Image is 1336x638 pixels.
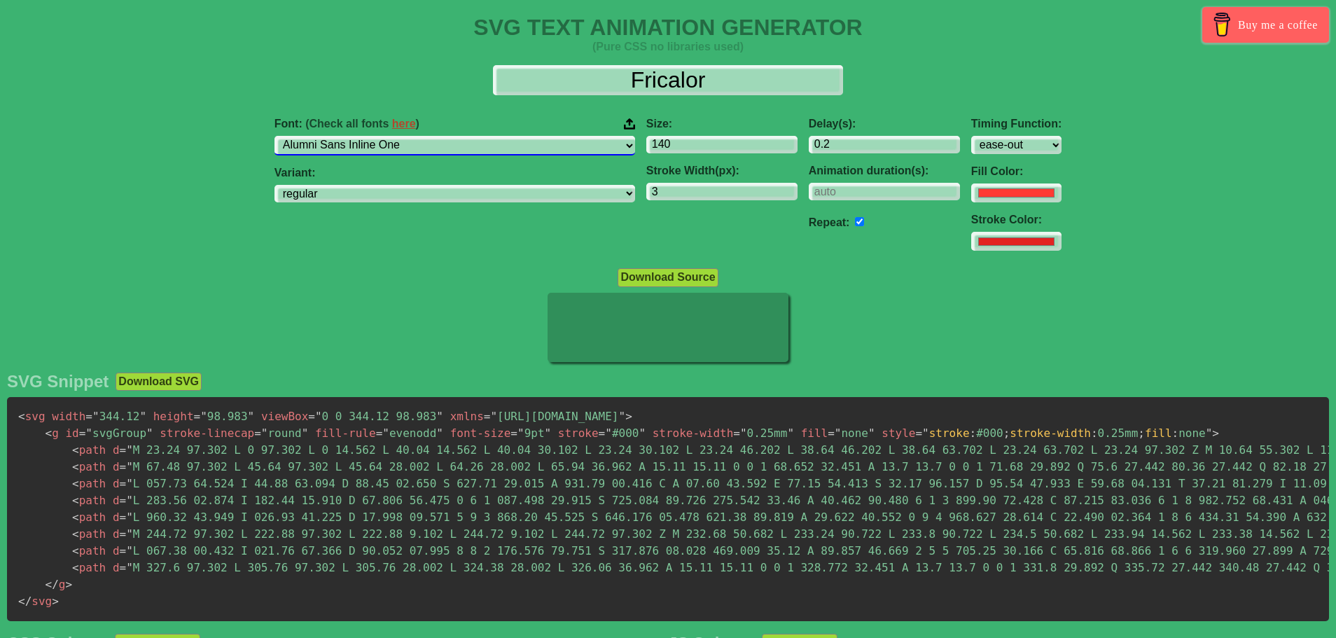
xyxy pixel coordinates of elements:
span: viewBox [261,410,308,423]
span: = [120,511,127,524]
span: d [113,494,120,507]
span: d [113,544,120,557]
input: 0.1s [809,136,960,153]
h2: SVG Snippet [7,372,109,391]
span: none [828,427,875,440]
span: " [1206,427,1213,440]
span: 344.12 [85,410,146,423]
span: stroke [929,427,970,440]
span: #000 [599,427,646,440]
span: " [868,427,875,440]
span: 0 0 344.12 98.983 [308,410,443,423]
label: Size: [646,118,798,130]
input: 2px [646,183,798,200]
span: " [126,443,133,457]
span: Buy me a coffee [1238,13,1318,37]
input: Input Text Here [493,65,843,95]
span: = [120,494,127,507]
span: path [72,527,106,541]
span: d [113,443,120,457]
span: svg [18,595,52,608]
span: = [120,561,127,574]
span: < [72,477,79,490]
button: Download SVG [116,373,202,391]
span: > [52,595,59,608]
a: here [392,118,416,130]
span: path [72,494,106,507]
span: = [510,427,517,440]
span: = [828,427,835,440]
span: < [18,410,25,423]
img: Upload your font [624,118,635,130]
span: : [970,427,977,440]
span: d [113,477,120,490]
span: " [200,410,207,423]
span: < [72,544,79,557]
span: " [126,477,133,490]
span: = [599,427,606,440]
span: " [146,427,153,440]
span: [URL][DOMAIN_NAME] [484,410,625,423]
span: = [120,527,127,541]
span: " [382,427,389,440]
span: " [302,427,309,440]
span: d [113,561,120,574]
span: (Check all fonts ) [305,118,419,130]
span: < [72,527,79,541]
span: 0.25mm [733,427,794,440]
span: < [72,460,79,473]
span: stroke-width [653,427,734,440]
span: " [126,544,133,557]
span: " [835,427,842,440]
span: " [490,410,497,423]
span: </ [46,578,59,591]
label: Variant: [274,167,635,179]
span: = [733,427,740,440]
span: = [120,443,127,457]
span: = [120,460,127,473]
span: < [46,427,53,440]
span: =" [915,427,928,440]
span: id [65,427,78,440]
span: </ [18,595,32,608]
span: < [72,494,79,507]
span: d [113,511,120,524]
span: = [254,427,261,440]
span: : [1172,427,1179,440]
span: " [126,511,133,524]
label: Animation duration(s): [809,165,960,177]
span: width [52,410,85,423]
span: fill [801,427,828,440]
span: " [605,427,612,440]
span: 98.983 [194,410,255,423]
input: auto [855,217,864,226]
span: svgGroup [79,427,153,440]
label: Stroke Width(px): [646,165,798,177]
span: d [113,527,120,541]
span: font-size [450,427,511,440]
span: " [139,410,146,423]
span: " [740,427,747,440]
span: stroke-width [1010,427,1091,440]
span: = [376,427,383,440]
span: ; [1003,427,1010,440]
span: path [72,561,106,574]
span: height [153,410,194,423]
span: = [85,410,92,423]
span: " [261,427,268,440]
span: = [194,410,201,423]
span: 9pt [510,427,551,440]
span: ; [1138,427,1145,440]
input: 100 [646,136,798,153]
span: Font: [274,118,419,130]
label: Stroke Color: [971,214,1062,226]
span: d [113,460,120,473]
span: g [46,427,59,440]
input: auto [809,183,960,200]
span: > [65,578,72,591]
span: " [126,527,133,541]
span: > [1212,427,1219,440]
span: path [72,511,106,524]
span: " [126,460,133,473]
span: = [120,477,127,490]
